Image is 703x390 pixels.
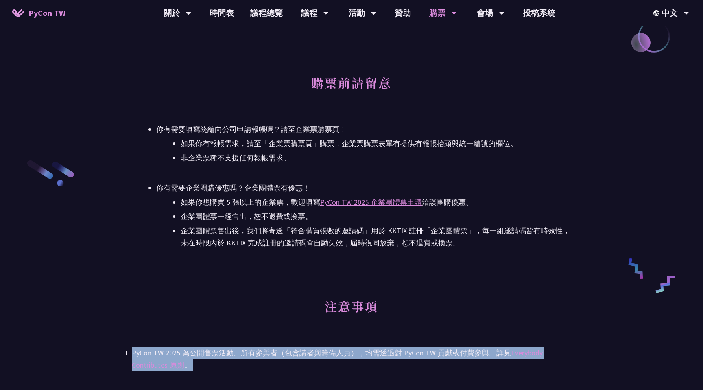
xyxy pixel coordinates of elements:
li: 如果你有報帳需求，請至「企業票購票頁」購票，企業票購票表單有提供有報帳抬頭與統一編號的欄位。 [181,138,571,150]
li: 如果你想購買 5 張以上的企業票，歡迎填寫 洽談團購優惠。 [181,196,571,208]
h2: 注意事項 [132,290,571,335]
img: Home icon of PyCon TW 2025 [12,9,24,17]
div: 你有需要企業團購優惠嗎？企業團體票有優惠！ [156,182,571,194]
li: 非企業票種不支援任何報帳需求。 [181,152,571,164]
span: PyCon TW [28,7,65,19]
div: 你有需要填寫統編向公司申請報帳嗎？請至企業票購票頁！ [156,123,571,136]
li: 企業團體票一經售出，恕不退費或換票。 [181,210,571,223]
img: Locale Icon [653,10,662,16]
li: 企業團體票售出後，我們將寄送「符合購買張數的邀請碼」用於 KKTIX 註冊「企業團體票」，每一組邀請碼皆有時效性，未在時限內於 KKTIX 完成註冊的邀請碼會自動失效，屆時視同放棄，恕不退費或換票。 [181,225,571,249]
a: PyCon TW [4,3,74,23]
div: PyCon TW 2025 為公開售票活動。所有參與者（包含講者與籌備人員），均需透過對 PyCon TW 貢獻或付費參與。詳見 。 [132,347,571,371]
h2: 購票前請留意 [132,66,571,111]
a: PyCon TW 2025 企業團體票申請 [320,197,422,207]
